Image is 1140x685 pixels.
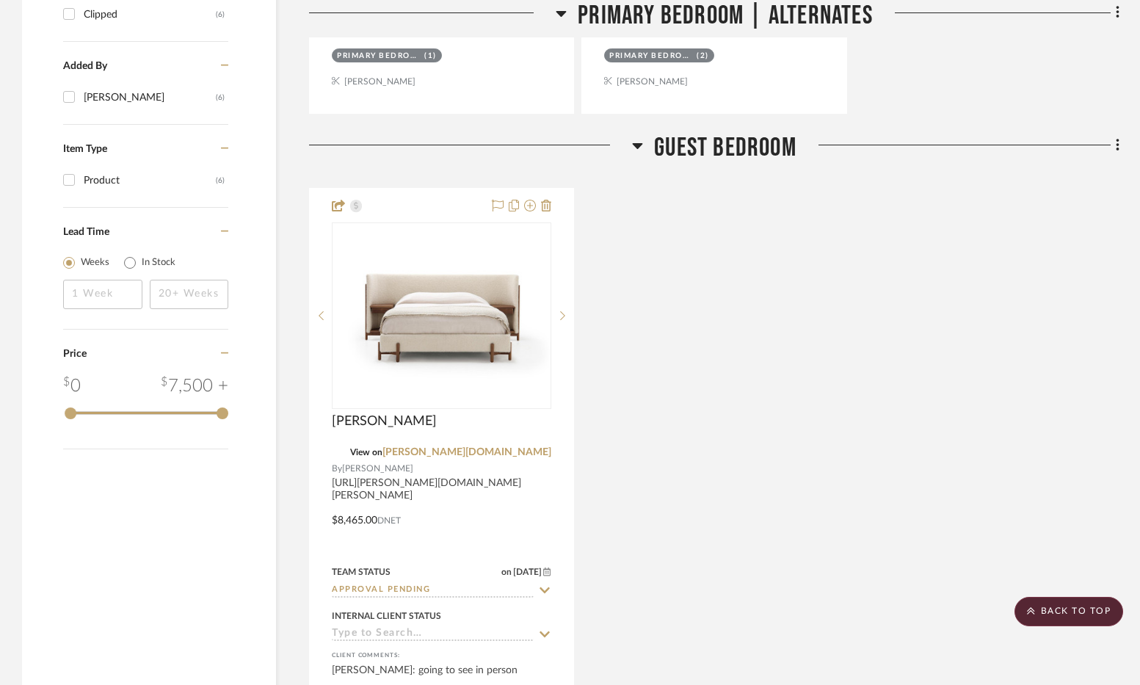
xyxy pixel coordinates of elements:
label: Weeks [81,255,109,270]
div: (6) [216,86,225,109]
div: Team Status [332,565,391,579]
div: Product [84,169,216,192]
div: Primary Bedroom | Alternates [609,51,693,62]
a: [PERSON_NAME][DOMAIN_NAME] [382,447,551,457]
scroll-to-top-button: BACK TO TOP [1014,597,1123,626]
input: Type to Search… [332,584,534,598]
img: Sullivan [333,241,550,390]
span: Lead Time [63,227,109,237]
span: Item Type [63,144,107,154]
div: Primary Bedroom | Alternates [337,51,421,62]
div: (6) [216,169,225,192]
span: View on [350,448,382,457]
div: 7,500 + [161,373,228,399]
div: 0 [333,223,551,408]
span: Added By [63,61,107,71]
span: Price [63,349,87,359]
input: 1 Week [63,280,142,309]
div: (6) [216,3,225,26]
label: In Stock [142,255,175,270]
span: [DATE] [512,567,543,577]
span: on [501,568,512,576]
span: By [332,462,342,476]
div: (2) [697,51,709,62]
div: (1) [424,51,437,62]
div: Internal Client Status [332,609,441,623]
div: Clipped [84,3,216,26]
span: [PERSON_NAME] [342,462,413,476]
div: 0 [63,373,81,399]
input: Type to Search… [332,628,534,642]
div: [PERSON_NAME] [84,86,216,109]
span: Guest Bedroom [654,132,796,164]
span: [PERSON_NAME] [332,413,437,430]
input: 20+ Weeks [150,280,229,309]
